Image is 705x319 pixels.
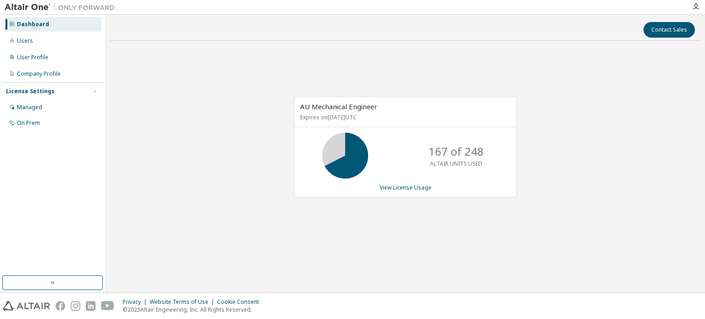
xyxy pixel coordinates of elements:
[429,144,484,159] p: 167 of 248
[643,22,695,38] button: Contact Sales
[71,301,80,311] img: instagram.svg
[430,160,482,168] p: ALTAIR UNITS USED
[150,298,217,306] div: Website Terms of Use
[300,113,509,121] p: Expires on [DATE] UTC
[3,301,50,311] img: altair_logo.svg
[17,37,33,45] div: Users
[17,70,61,78] div: Company Profile
[217,298,264,306] div: Cookie Consent
[17,54,48,61] div: User Profile
[6,88,55,95] div: License Settings
[86,301,95,311] img: linkedin.svg
[5,3,119,12] img: Altair One
[123,306,264,313] p: © 2025 Altair Engineering, Inc. All Rights Reserved.
[17,21,49,28] div: Dashboard
[300,102,377,111] span: AU Mechanical Engineer
[123,298,150,306] div: Privacy
[56,301,65,311] img: facebook.svg
[17,119,40,127] div: On Prem
[380,184,431,191] a: View License Usage
[101,301,114,311] img: youtube.svg
[17,104,42,111] div: Managed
